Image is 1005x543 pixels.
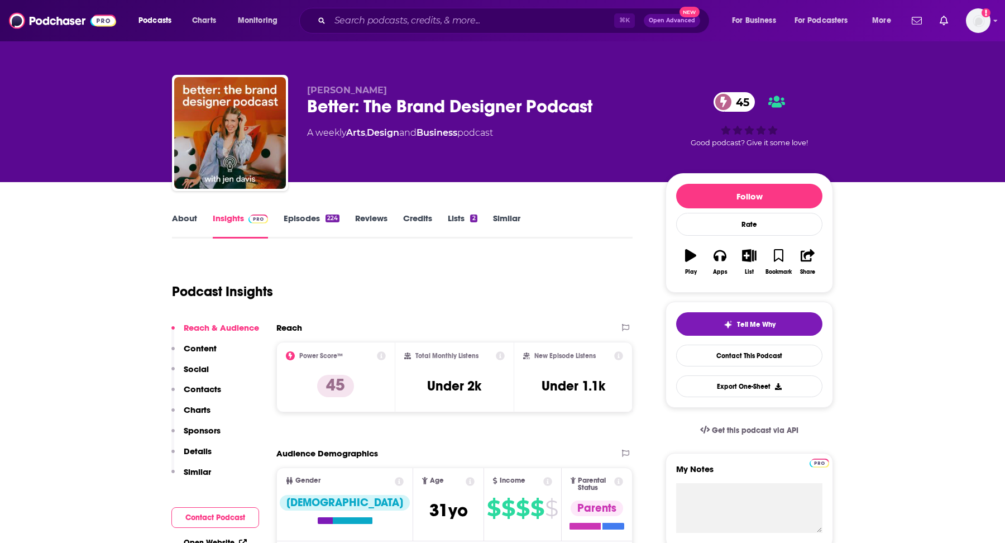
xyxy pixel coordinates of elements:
img: Podchaser Pro [810,459,829,468]
h3: Under 2k [427,378,481,394]
span: Tell Me Why [737,320,776,329]
h2: Power Score™ [299,352,343,360]
span: ⌘ K [614,13,635,28]
div: Bookmark [765,269,792,275]
div: Search podcasts, credits, & more... [310,8,720,34]
button: Follow [676,184,822,208]
span: Podcasts [138,13,171,28]
div: Rate [676,213,822,236]
div: Share [800,269,815,275]
a: Contact This Podcast [676,345,822,366]
p: Sponsors [184,425,221,436]
a: Arts [346,127,365,138]
a: Business [417,127,457,138]
button: Bookmark [764,242,793,282]
a: About [172,213,197,239]
button: open menu [864,12,905,30]
span: $ [516,499,529,517]
span: Age [430,477,444,484]
button: Sponsors [171,425,221,446]
span: For Business [732,13,776,28]
span: Logged in as redsetterpr [966,8,990,33]
button: tell me why sparkleTell Me Why [676,312,822,336]
div: Parents [571,501,623,516]
a: Show notifications dropdown [907,11,926,30]
img: Podchaser - Follow, Share and Rate Podcasts [9,10,116,31]
button: Contact Podcast [171,507,259,528]
button: Play [676,242,705,282]
span: $ [530,499,544,517]
button: Social [171,364,209,384]
button: open menu [230,12,292,30]
a: Similar [493,213,520,239]
p: Similar [184,466,211,477]
button: List [735,242,764,282]
div: 2 [470,215,477,222]
button: Apps [705,242,734,282]
button: Contacts [171,384,221,404]
span: New [679,7,700,17]
a: Pro website [810,457,829,468]
div: [DEMOGRAPHIC_DATA] [280,495,410,511]
p: Reach & Audience [184,322,259,333]
h1: Podcast Insights [172,283,273,300]
button: Content [171,343,217,364]
h2: Total Monthly Listens [415,352,478,360]
button: open menu [131,12,186,30]
button: Charts [171,404,210,425]
img: User Profile [966,8,990,33]
a: Credits [403,213,432,239]
button: Details [171,446,212,466]
h2: New Episode Listens [534,352,596,360]
span: For Podcasters [795,13,848,28]
span: and [399,127,417,138]
div: 45Good podcast? Give it some love! [666,85,833,154]
h2: Audience Demographics [276,448,378,459]
a: Episodes224 [284,213,339,239]
span: [PERSON_NAME] [307,85,387,96]
img: Podchaser Pro [248,215,268,223]
button: Similar [171,466,211,487]
span: Good podcast? Give it some love! [691,139,808,147]
h2: Reach [276,322,302,333]
p: Contacts [184,384,221,394]
a: Lists2 [448,213,477,239]
a: Show notifications dropdown [935,11,953,30]
a: Design [367,127,399,138]
div: 224 [326,215,339,222]
a: InsightsPodchaser Pro [213,213,268,239]
img: tell me why sparkle [724,320,733,329]
span: , [365,127,367,138]
img: Better: The Brand Designer Podcast [174,77,286,189]
div: A weekly podcast [307,126,493,140]
p: 45 [317,375,354,397]
button: Show profile menu [966,8,990,33]
span: 31 yo [429,499,468,521]
p: Details [184,446,212,456]
span: Charts [192,13,216,28]
svg: Add a profile image [982,8,990,17]
button: Share [793,242,822,282]
a: Reviews [355,213,387,239]
span: $ [545,499,558,517]
button: open menu [787,12,864,30]
h3: Under 1.1k [542,378,605,394]
span: Income [500,477,525,484]
p: Social [184,364,209,374]
a: Charts [185,12,223,30]
span: Monitoring [238,13,277,28]
span: 45 [725,92,755,112]
button: Export One-Sheet [676,375,822,397]
span: Get this podcast via API [712,426,798,435]
span: Parental Status [578,477,612,492]
span: $ [501,499,515,517]
a: Get this podcast via API [691,417,807,444]
span: Open Advanced [649,18,695,23]
div: Apps [713,269,728,275]
button: open menu [724,12,790,30]
p: Charts [184,404,210,415]
p: Content [184,343,217,354]
span: More [872,13,891,28]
